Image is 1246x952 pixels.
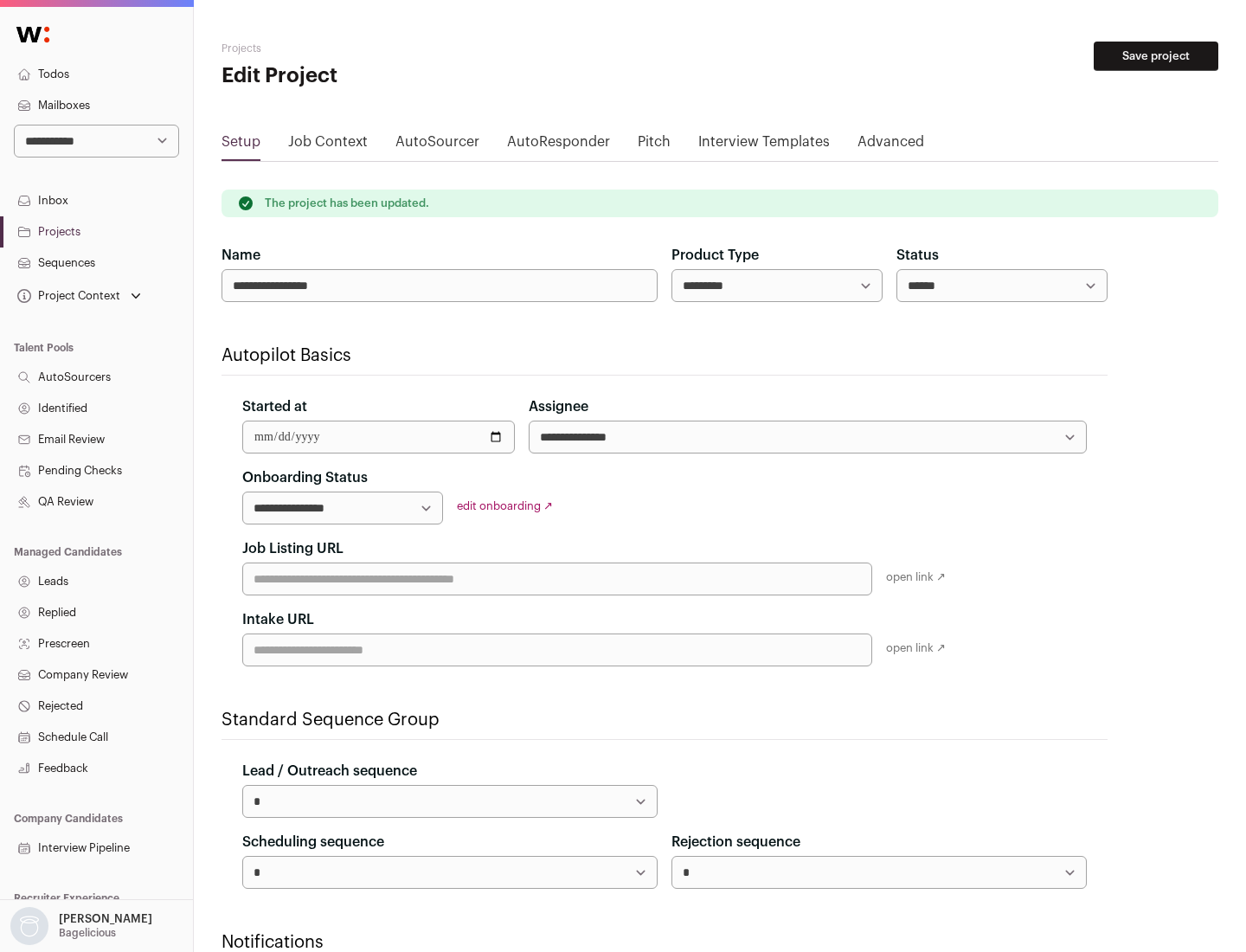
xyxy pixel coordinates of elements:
label: Lead / Outreach sequence [242,761,417,782]
a: Interview Templates [698,132,830,159]
label: Name [222,245,260,266]
a: AutoResponder [507,132,610,159]
label: Rejection sequence [671,832,800,852]
img: nopic.png [10,907,48,945]
a: Setup [222,132,260,159]
button: Open dropdown [14,284,145,308]
a: AutoSourcer [395,132,479,159]
a: edit onboarding ↗ [457,500,553,511]
label: Scheduling sequence [242,832,384,852]
label: Assignee [529,396,588,417]
a: Job Context [288,132,368,159]
p: The project has been updated. [265,196,429,210]
a: Advanced [857,132,924,159]
p: [PERSON_NAME] [59,912,152,926]
p: Bagelicious [59,926,116,940]
label: Product Type [671,245,759,266]
h1: Edit Project [222,62,554,90]
label: Started at [242,396,307,417]
button: Save project [1094,42,1218,71]
button: Open dropdown [7,907,156,945]
img: Wellfound [7,17,59,52]
label: Onboarding Status [242,467,368,488]
div: Project Context [14,289,120,303]
h2: Autopilot Basics [222,344,1108,368]
label: Job Listing URL [242,538,344,559]
label: Status [896,245,939,266]
h2: Standard Sequence Group [222,708,1108,732]
a: Pitch [638,132,671,159]
h2: Projects [222,42,554,55]
label: Intake URL [242,609,314,630]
